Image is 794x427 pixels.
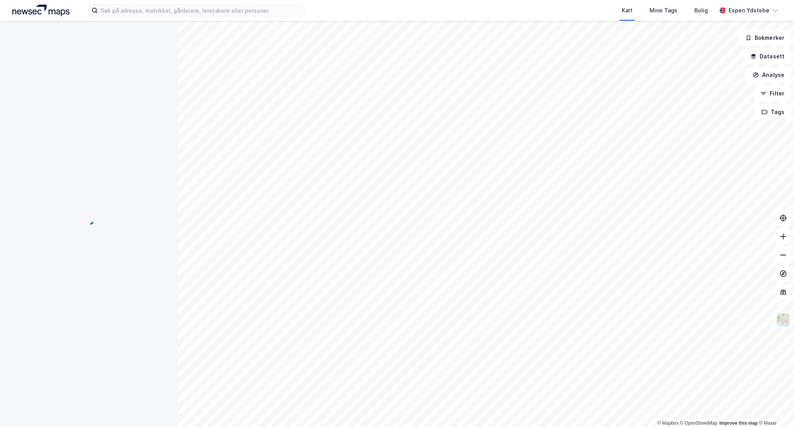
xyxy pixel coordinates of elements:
button: Analyse [746,67,791,83]
button: Tags [755,104,791,120]
button: Bokmerker [739,30,791,46]
img: logo.a4113a55bc3d86da70a041830d287a7e.svg [12,5,70,16]
input: Søk på adresse, matrikkel, gårdeiere, leietakere eller personer [98,5,304,16]
a: Improve this map [719,420,758,426]
a: OpenStreetMap [680,420,718,426]
button: Filter [754,86,791,101]
div: Espen Ydstebø [729,6,769,15]
button: Datasett [744,49,791,64]
div: Bolig [694,6,708,15]
div: Kontrollprogram for chat [755,390,794,427]
a: Mapbox [657,420,679,426]
iframe: Chat Widget [755,390,794,427]
img: spinner.a6d8c91a73a9ac5275cf975e30b51cfb.svg [83,213,95,226]
div: Kart [622,6,633,15]
img: Z [776,313,791,327]
div: Mine Tags [650,6,677,15]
